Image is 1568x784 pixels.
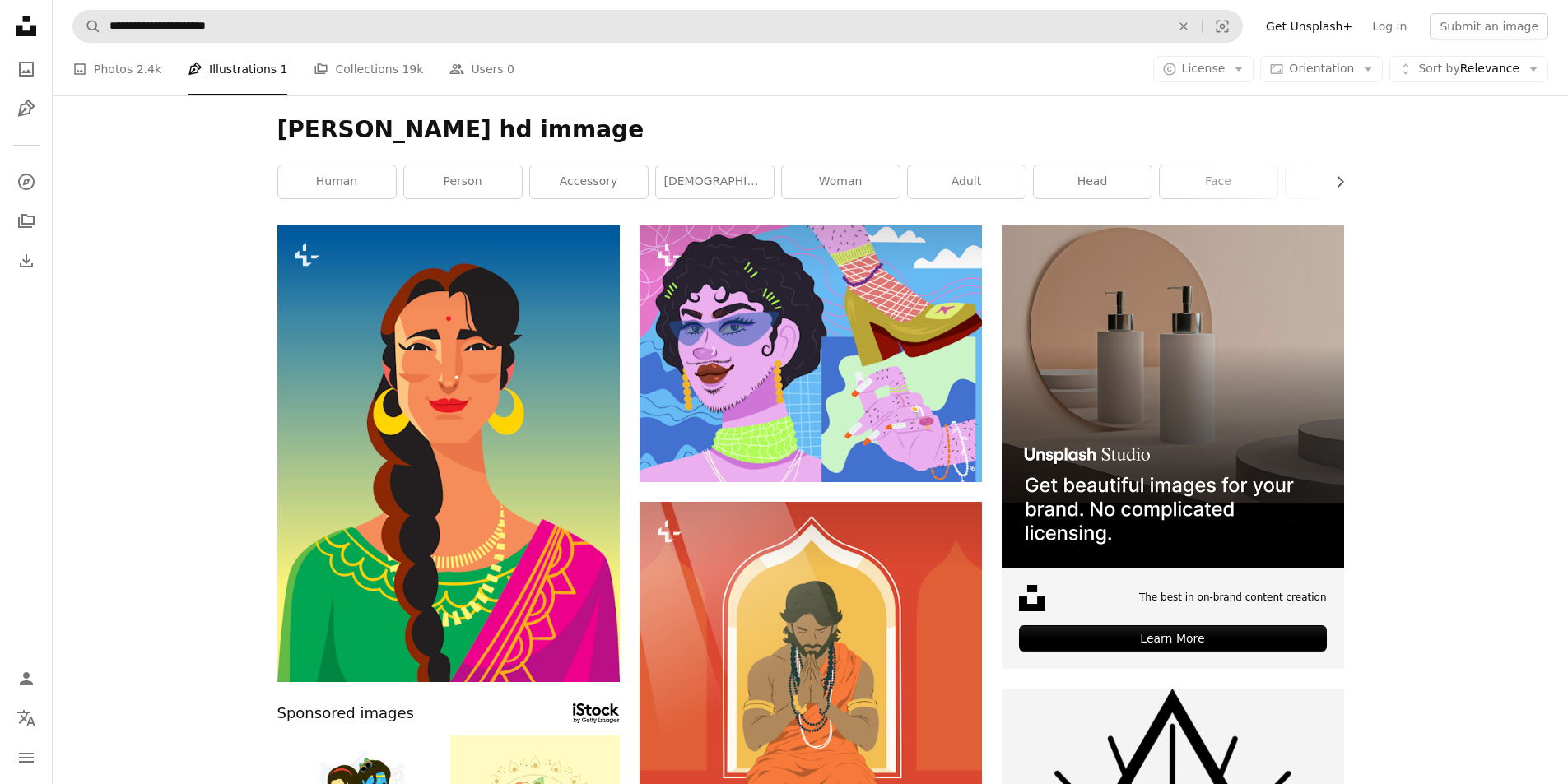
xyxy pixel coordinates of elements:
button: Sort byRelevance [1389,56,1548,82]
a: person [404,165,522,198]
button: Search Unsplash [73,11,101,42]
a: woman [782,165,900,198]
span: Sort by [1418,62,1459,75]
button: Clear [1166,11,1202,42]
a: head [1034,165,1152,198]
span: 0 [507,60,514,78]
img: A stylized portrait features bold accessories and fashion. [640,225,982,482]
img: Woman in traditional attire smiling at the viewer. [277,225,620,682]
span: License [1182,62,1226,75]
a: Illustrations [10,92,43,125]
button: Visual search [1203,11,1242,42]
a: accessory [530,165,648,198]
a: The best in on-brand content creationLearn More [1002,225,1344,669]
a: A man sitting on a stage with his hands clasped in front of him [640,665,982,680]
a: Explore [10,165,43,198]
a: Photos [10,53,43,86]
a: Get Unsplash+ [1256,13,1362,39]
button: Menu [10,741,43,774]
a: Log in [1362,13,1417,39]
a: Collections 19k [314,43,423,95]
a: face [1160,165,1277,198]
span: Relevance [1418,61,1519,77]
a: Woman in traditional attire smiling at the viewer. [277,446,620,461]
button: Submit an image [1430,13,1548,39]
a: [DEMOGRAPHIC_DATA] [656,165,774,198]
a: Collections [10,205,43,238]
span: Sponsored images [277,702,414,726]
span: 19k [402,60,423,78]
a: Users 0 [449,43,514,95]
span: The best in on-brand content creation [1139,591,1327,605]
a: hair [1286,165,1403,198]
a: Log in / Sign up [10,662,43,695]
a: A stylized portrait features bold accessories and fashion. [640,346,982,360]
button: scroll list to the right [1325,165,1344,198]
img: file-1715714113747-b8b0561c490eimage [1002,225,1344,568]
span: 2.4k [137,60,161,78]
span: Orientation [1289,62,1354,75]
a: human [278,165,396,198]
h1: [PERSON_NAME] hd immage [277,115,1344,145]
a: adult [908,165,1026,198]
button: Language [10,702,43,735]
form: Find visuals sitewide [72,10,1243,43]
a: Photos 2.4k [72,43,161,95]
button: License [1153,56,1254,82]
a: Download History [10,244,43,277]
button: Orientation [1260,56,1383,82]
div: Learn More [1019,625,1327,652]
img: file-1631678316303-ed18b8b5cb9cimage [1019,585,1045,611]
a: Home — Unsplash [10,10,43,46]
